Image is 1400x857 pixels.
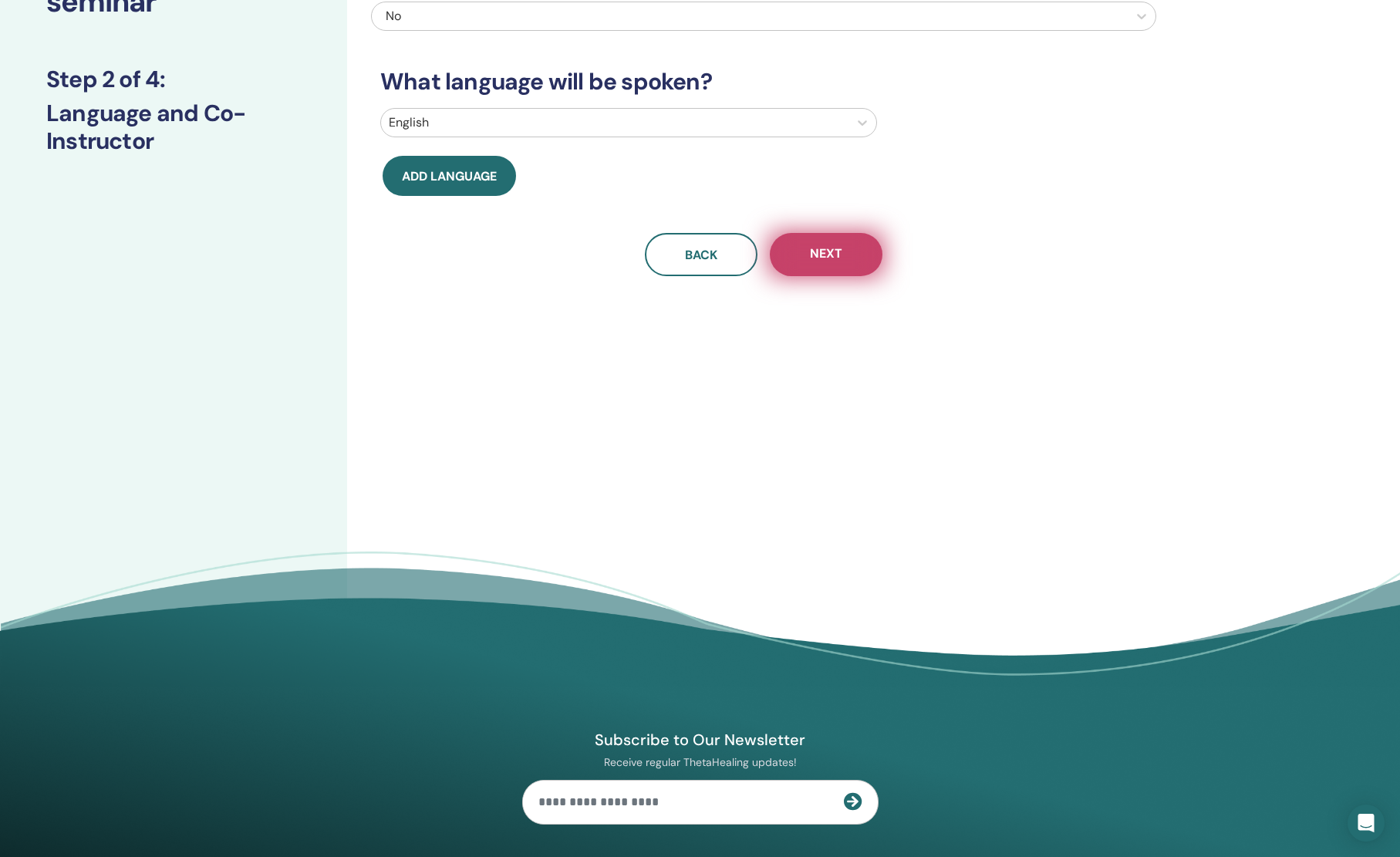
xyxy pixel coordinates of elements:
h3: Language and Co-Instructor [46,100,301,155]
h3: Step 2 of 4 : [46,66,301,93]
p: Receive regular ThetaHealing updates! [522,755,879,769]
span: Next [810,245,842,265]
button: Back [645,233,757,276]
div: Open Intercom Messenger [1348,805,1385,842]
h4: Subscribe to Our Newsletter [522,730,879,750]
h3: What language will be spoken? [371,68,1156,96]
button: Next [770,233,882,276]
span: No [386,8,401,24]
span: Add language [402,168,497,184]
button: Add language [383,156,516,196]
span: Back [685,247,717,263]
